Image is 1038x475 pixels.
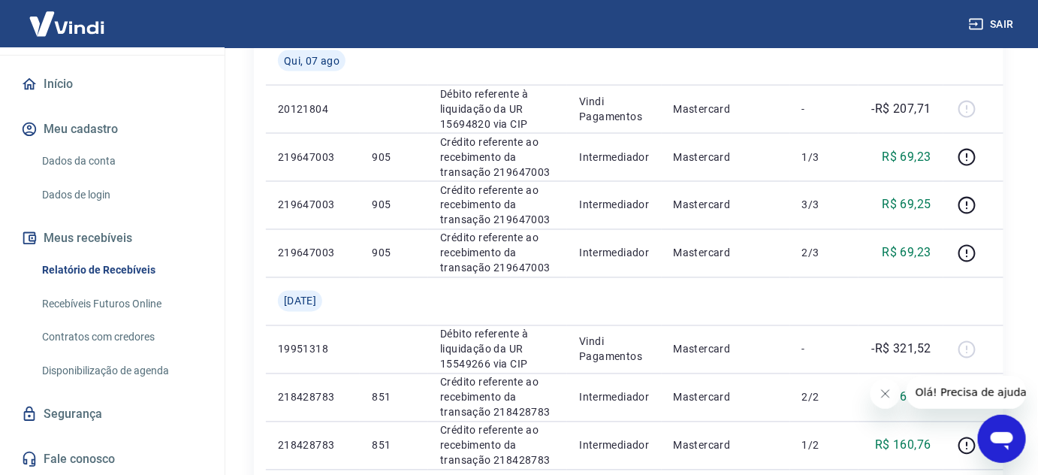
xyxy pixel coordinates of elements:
p: Vindi Pagamentos [579,334,649,365]
p: Mastercard [674,342,778,357]
p: Mastercard [674,150,778,165]
p: Intermediador [579,390,649,405]
button: Meu cadastro [18,113,207,146]
p: Crédito referente ao recebimento da transação 218428783 [440,375,555,420]
span: Qui, 07 ago [284,53,339,68]
p: Mastercard [674,198,778,213]
p: - [802,101,846,116]
p: R$ 160,76 [875,437,931,455]
iframe: Mensagem da empresa [907,376,1026,409]
p: R$ 69,23 [883,244,931,262]
p: R$ 69,23 [883,148,931,166]
span: Olá! Precisa de ajuda? [9,11,126,23]
button: Meus recebíveis [18,222,207,255]
p: 219647003 [278,246,348,261]
p: 1/3 [802,150,846,165]
p: Crédito referente ao recebimento da transação 219647003 [440,231,555,276]
p: 905 [372,150,416,165]
p: 218428783 [278,438,348,453]
a: Recebíveis Futuros Online [36,289,207,319]
p: Crédito referente ao recebimento da transação 219647003 [440,183,555,228]
p: Intermediador [579,198,649,213]
a: Segurança [18,398,207,431]
p: 219647003 [278,198,348,213]
a: Relatório de Recebíveis [36,255,207,286]
p: 905 [372,198,416,213]
p: Débito referente à liquidação da UR 15694820 via CIP [440,86,555,132]
p: Mastercard [674,101,778,116]
p: Crédito referente ao recebimento da transação 219647003 [440,135,555,180]
p: Intermediador [579,246,649,261]
p: - [802,342,846,357]
p: -R$ 321,52 [872,340,931,359]
p: Mastercard [674,438,778,453]
p: Vindi Pagamentos [579,94,649,124]
p: Mastercard [674,390,778,405]
a: Dados de login [36,180,207,210]
p: Intermediador [579,438,649,453]
p: Mastercard [674,246,778,261]
p: 19951318 [278,342,348,357]
p: -R$ 207,71 [872,100,931,118]
img: Vindi [18,1,116,47]
a: Início [18,68,207,101]
a: Contratos com credores [36,322,207,352]
p: Débito referente à liquidação da UR 15549266 via CIP [440,327,555,372]
p: 905 [372,246,416,261]
p: 1/2 [802,438,846,453]
p: 2/3 [802,246,846,261]
iframe: Botão para abrir a janela de mensagens [978,415,1026,463]
p: Intermediador [579,150,649,165]
button: Sair [966,11,1020,38]
p: R$ 69,25 [883,196,931,214]
p: 218428783 [278,390,348,405]
p: 2/2 [802,390,846,405]
p: Crédito referente ao recebimento da transação 218428783 [440,423,555,468]
p: 3/3 [802,198,846,213]
p: 851 [372,390,416,405]
a: Dados da conta [36,146,207,177]
p: 219647003 [278,150,348,165]
iframe: Fechar mensagem [871,379,901,409]
p: 851 [372,438,416,453]
a: Disponibilização de agenda [36,355,207,386]
span: [DATE] [284,294,316,309]
p: 20121804 [278,101,348,116]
